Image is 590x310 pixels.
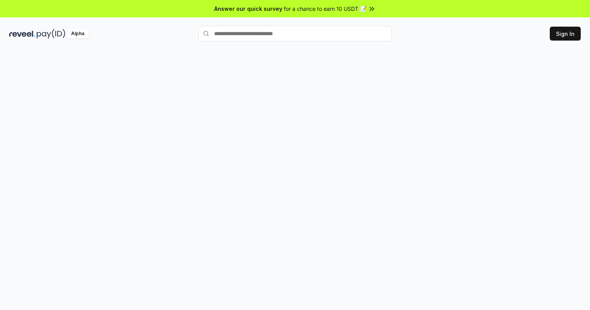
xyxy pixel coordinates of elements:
button: Sign In [550,27,581,41]
img: reveel_dark [9,29,35,39]
span: Answer our quick survey [214,5,282,13]
img: pay_id [37,29,65,39]
div: Alpha [67,29,89,39]
span: for a chance to earn 10 USDT 📝 [284,5,367,13]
